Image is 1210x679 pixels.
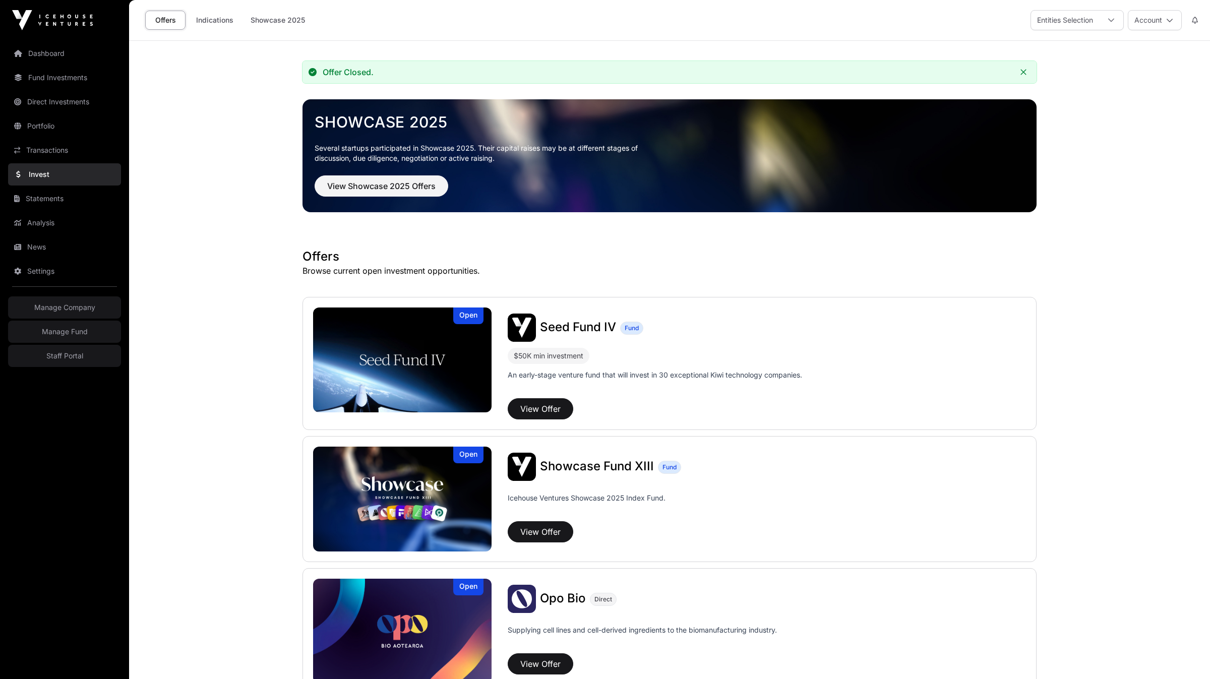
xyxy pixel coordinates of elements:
[315,186,448,196] a: View Showcase 2025 Offers
[315,143,653,163] p: Several startups participated in Showcase 2025. Their capital raises may be at different stages o...
[508,521,573,542] button: View Offer
[315,175,448,197] button: View Showcase 2025 Offers
[594,595,612,603] span: Direct
[145,11,186,30] a: Offers
[8,42,121,65] a: Dashboard
[8,296,121,319] a: Manage Company
[244,11,312,30] a: Showcase 2025
[453,307,483,324] div: Open
[540,460,654,473] a: Showcase Fund XIII
[508,398,573,419] button: View Offer
[302,265,1037,277] p: Browse current open investment opportunities.
[508,370,802,380] p: An early-stage venture fund that will invest in 30 exceptional Kiwi technology companies.
[190,11,240,30] a: Indications
[453,447,483,463] div: Open
[540,459,654,473] span: Showcase Fund XIII
[12,10,93,30] img: Icehouse Ventures Logo
[453,579,483,595] div: Open
[8,345,121,367] a: Staff Portal
[8,260,121,282] a: Settings
[508,585,536,613] img: Opo Bio
[315,113,1024,131] a: Showcase 2025
[8,91,121,113] a: Direct Investments
[508,453,536,481] img: Showcase Fund XIII
[540,320,616,334] span: Seed Fund IV
[302,249,1037,265] h1: Offers
[8,163,121,186] a: Invest
[1128,10,1182,30] button: Account
[662,463,677,471] span: Fund
[508,348,589,364] div: $50K min investment
[8,67,121,89] a: Fund Investments
[1016,65,1031,79] button: Close
[8,115,121,137] a: Portfolio
[313,447,492,551] img: Showcase Fund XIII
[302,99,1037,212] img: Showcase 2025
[508,625,777,635] p: Supplying cell lines and cell-derived ingredients to the biomanufacturing industry.
[508,493,665,503] p: Icehouse Ventures Showcase 2025 Index Fund.
[514,350,583,362] div: $50K min investment
[313,307,492,412] a: Seed Fund IVOpen
[540,591,586,605] span: Opo Bio
[625,324,639,332] span: Fund
[313,447,492,551] a: Showcase Fund XIIIOpen
[508,314,536,342] img: Seed Fund IV
[8,236,121,258] a: News
[8,212,121,234] a: Analysis
[8,139,121,161] a: Transactions
[540,592,586,605] a: Opo Bio
[540,321,616,334] a: Seed Fund IV
[1031,11,1099,30] div: Entities Selection
[323,67,374,77] div: Offer Closed.
[508,653,573,674] button: View Offer
[313,307,492,412] img: Seed Fund IV
[8,321,121,343] a: Manage Fund
[327,180,436,192] span: View Showcase 2025 Offers
[8,188,121,210] a: Statements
